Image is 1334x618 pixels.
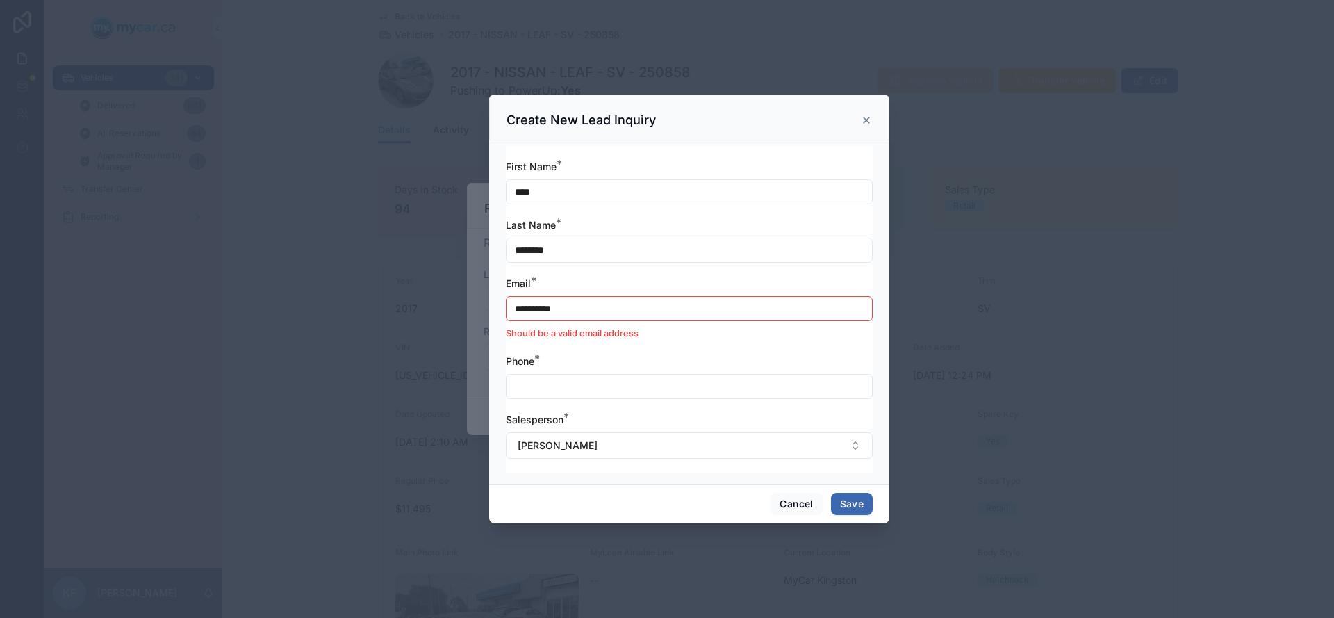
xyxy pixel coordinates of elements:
span: Email [506,277,531,289]
button: Cancel [771,493,822,515]
span: Salesperson [506,414,563,425]
span: Phone [506,355,534,367]
h3: Create New Lead Inquiry [507,112,656,129]
span: [PERSON_NAME] [518,439,598,453]
button: Save [831,493,873,515]
span: First Name [506,161,557,172]
button: Select Button [506,432,873,459]
li: Should be a valid email address [506,327,873,341]
span: Last Name [506,219,556,231]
